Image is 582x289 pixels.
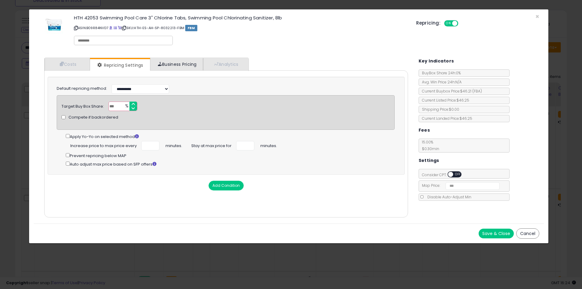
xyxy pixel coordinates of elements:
span: 15.00 % [419,139,439,151]
button: Add Condition [209,181,244,190]
span: Stay at max price for [191,141,232,149]
a: Business Pricing [150,58,203,70]
h5: Settings [419,157,439,164]
span: Current Buybox Price: [419,89,482,94]
a: BuyBox page [109,25,112,30]
a: Costs [45,58,90,70]
p: ASIN: B09R84NVD7 | SKU: HTH-ES-AH-SP-8032213-FBM [74,23,407,33]
span: minutes. [260,141,277,149]
span: Disable Auto-Adjust Min [424,194,471,200]
button: Save & Close [479,229,514,238]
span: ON [445,21,452,26]
div: Target Buy Box Share: [62,102,104,109]
span: minutes. [166,141,182,149]
a: Your listing only [118,25,121,30]
div: Prevent repricing below MAP [66,152,395,159]
div: Auto adjust max price based on SFP offers [66,160,395,167]
button: Cancel [516,228,539,239]
span: Current Listed Price: $46.25 [419,98,469,103]
span: Current Landed Price: $46.25 [419,116,472,121]
img: 41SUu8HigML._SL60_.jpg [45,15,63,34]
span: % [122,102,131,111]
span: Compete if backordered [69,115,118,120]
span: $0.30 min [419,146,439,151]
h5: Repricing: [416,21,440,25]
span: OFF [457,21,467,26]
h3: HTH 42053 Swimming Pool Care 3" Chlorine Tabs, Swimming Pool Chlorinating Sanitizer, 8lb [74,15,407,20]
span: Consider CPT: [419,172,470,177]
span: × [535,12,539,21]
span: Shipping Price: $0.00 [419,107,459,112]
span: Map Price: [419,183,500,188]
a: Analytics [203,58,248,70]
h5: Fees [419,126,430,134]
span: Avg. Win Price 24h: N/A [419,79,462,85]
a: Repricing Settings [90,59,149,71]
span: Increase price to max price every [70,141,137,149]
h5: Key Indicators [419,57,454,65]
span: BuyBox Share 24h: 0% [419,70,461,76]
label: Default repricing method: [57,86,107,92]
span: FBM [185,25,197,31]
span: $46.21 [460,89,482,94]
a: All offer listings [114,25,117,30]
span: ( FBA ) [472,89,482,94]
div: Apply Yo-Yo on selected method [66,133,395,140]
span: OFF [453,172,463,177]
